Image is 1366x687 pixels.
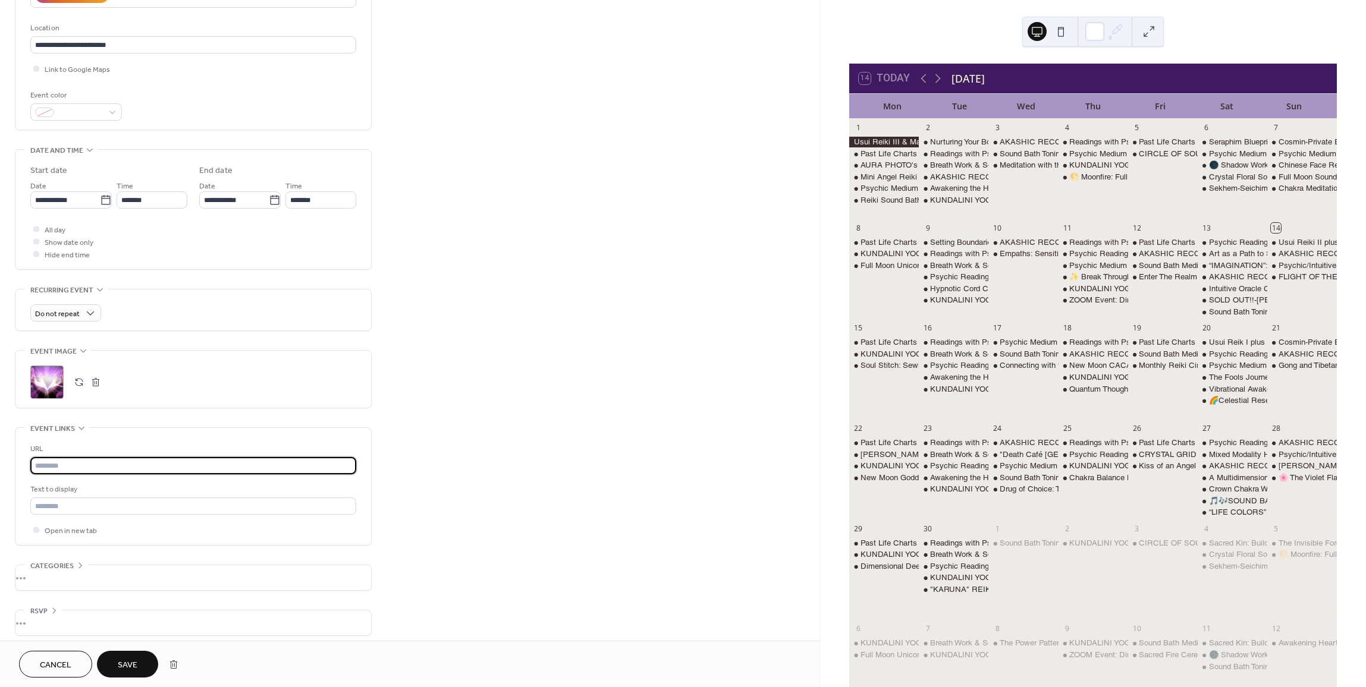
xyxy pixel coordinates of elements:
[1069,384,1332,395] div: Quantum Thought – How your Mind Shapes Reality with [PERSON_NAME]
[930,272,1119,282] div: Psychic Readings Floor Day with [PERSON_NAME]!!
[1139,137,1349,147] div: Past Life Charts or Oracle Readings with [PERSON_NAME]
[1062,424,1072,434] div: 25
[919,149,988,159] div: Readings with Psychic Medium Ashley Jodra
[1069,272,1342,282] div: ✨ Break Through the Fear of Embodying Your Light ✨with [PERSON_NAME]
[1069,437,1247,448] div: Readings with Psychic Medium [PERSON_NAME]
[1198,172,1267,182] div: Crystal Floral Sound Bath w/ Elowynn
[988,337,1058,348] div: Psychic Medium Floor Day with Crista
[1271,424,1281,434] div: 28
[861,260,1006,271] div: Full Moon Unicorn Reiki Circle with Leeza
[849,137,919,147] div: Usui Reiki III & Master Level Certification with Holy Fire 3- Day CERTIFICATION CLASS with Debbie
[919,337,988,348] div: Readings with Psychic Medium Ashley Jodra
[849,183,919,194] div: Psychic Medium Floor Day with Crista
[1128,437,1198,448] div: Past Life Charts or Oracle Readings with April Azzolino
[1059,260,1128,271] div: Psychic Medium Floor Day with Crista
[919,260,988,271] div: Breath Work & Sound Bath Meditation with Karen
[861,437,1071,448] div: Past Life Charts or Oracle Readings with [PERSON_NAME]
[35,307,80,321] span: Do not repeat
[1267,237,1337,248] div: Usui Reiki II plus Holy Fire Certification Class with Gayla
[1000,248,1312,259] div: Empaths: Sensitive but Not Shattered A Resilience Training for Energetically Aware People
[930,260,1146,271] div: Breath Work & Sound Bath Meditation with [PERSON_NAME]
[1069,360,1329,371] div: New Moon CACAO Ceremony & Drumming Circle with [PERSON_NAME]
[1128,260,1198,271] div: Sound Bath Meditation! with Kelli
[1132,524,1142,534] div: 3
[930,484,997,494] div: KUNDALINI YOGA
[1059,160,1128,171] div: KUNDALINI YOGA
[1128,449,1198,460] div: CRYSTAL GRID REIKI CIRCLE with Debbie & Sean
[849,472,919,483] div: New Moon Goddess Activation Meditation with Leeza
[1126,94,1194,118] div: Fri
[1201,323,1211,333] div: 20
[1128,149,1198,159] div: CIRCLE OF SOUND
[30,443,354,455] div: URL
[1271,323,1281,333] div: 21
[849,360,919,371] div: Soul Stitch: Sewing Your Spirit Poppet with Elowynn
[1198,337,1267,348] div: Usui Reik I plus Holy Fire Certification Class with Debbie
[1198,507,1267,518] div: “LIFE COLORS” AURA CLASS by Renee Penley
[1128,461,1198,471] div: Kiss of an Angel Archangel Raphael Meditation and Experience with Crista
[861,337,1071,348] div: Past Life Charts or Oracle Readings with [PERSON_NAME]
[861,160,977,171] div: AURA PHOTO's - [DATE] Special
[1059,248,1128,259] div: Psychic Readings Floor Day with Gayla!!
[1069,248,1258,259] div: Psychic Readings Floor Day with [PERSON_NAME]!!
[1267,137,1337,147] div: Cosmin-Private Event
[1059,272,1128,282] div: ✨ Break Through the Fear of Embodying Your Light ✨with Rose
[1069,137,1247,147] div: Readings with Psychic Medium [PERSON_NAME]
[849,337,919,348] div: Past Life Charts or Oracle Readings with April Azzolino
[30,483,354,496] div: Text to display
[919,484,988,494] div: KUNDALINI YOGA
[930,360,1119,371] div: Psychic Readings Floor Day with [PERSON_NAME]!!
[1267,172,1337,182] div: Full Moon Sound Bath – A Night of Release & Renewal with Noella
[861,195,1041,206] div: Reiki Sound Bath 6:30-8pm with [PERSON_NAME]
[1271,524,1281,534] div: 5
[30,22,354,34] div: Location
[1198,360,1267,371] div: Psychic Medium Floor Day with Crista
[1271,122,1281,133] div: 7
[1069,172,1302,182] div: 🌕 Moonfire: Full Moon Ritual & Meditation with [PERSON_NAME]
[30,284,93,297] span: Recurring event
[1059,337,1128,348] div: Readings with Psychic Medium Ashley Jodra
[1260,94,1327,118] div: Sun
[1059,237,1128,248] div: Readings with Psychic Medium Ashley Jodra
[1069,260,1270,271] div: Psychic Medium Floor Day with [DEMOGRAPHIC_DATA]
[930,472,1179,483] div: Awakening the Heart: A Journey to Inner Peace with [PERSON_NAME]
[1059,461,1128,471] div: KUNDALINI YOGA
[45,224,65,237] span: All day
[1060,94,1127,118] div: Thu
[1132,223,1142,233] div: 12
[1069,372,1136,383] div: KUNDALINI YOGA
[1069,461,1136,471] div: KUNDALINI YOGA
[1201,223,1211,233] div: 13
[1139,437,1349,448] div: Past Life Charts or Oracle Readings with [PERSON_NAME]
[1194,94,1261,118] div: Sat
[930,449,1146,460] div: Breath Work & Sound Bath Meditation with [PERSON_NAME]
[1132,424,1142,434] div: 26
[45,249,90,261] span: Hide end time
[988,248,1058,259] div: Empaths: Sensitive but Not Shattered A Resilience Training for Energetically Aware People
[45,64,110,76] span: Link to Google Maps
[993,94,1060,118] div: Wed
[1128,349,1198,360] div: Sound Bath Meditation! with Kelli
[861,349,927,360] div: KUNDALINI YOGA
[1267,360,1337,371] div: Gong and Tibetan Sound Bowls Bath: Heart Chakra Cleanse
[97,651,158,677] button: Save
[849,461,919,471] div: KUNDALINI YOGA
[45,525,97,537] span: Open in new tab
[1267,149,1337,159] div: Psychic Medium Floor Day with Crista
[30,165,67,177] div: Start date
[1267,337,1337,348] div: Cosmin-Private Event
[923,323,933,333] div: 16
[1059,372,1128,383] div: KUNDALINI YOGA
[1069,449,1258,460] div: Psychic Readings Floor Day with [PERSON_NAME]!!
[1198,260,1267,271] div: “IMAGINATION”: A Shadow Art Class with Shay
[919,349,988,360] div: Breath Work & Sound Bath Meditation with Karen
[988,349,1058,360] div: Sound Bath Toning Meditation with Singing Bowls & Channeled Light Language & Song
[919,172,988,182] div: AKASHIC RECORDS READING with Valeri (& Other Psychic Services)
[1201,424,1211,434] div: 27
[849,260,919,271] div: Full Moon Unicorn Reiki Circle with Leeza
[919,384,988,395] div: KUNDALINI YOGA
[919,461,988,471] div: Psychic Readings Floor Day with Gayla!!
[919,437,988,448] div: Readings with Psychic Medium Ashley Jodra
[1062,524,1072,534] div: 2
[1201,122,1211,133] div: 6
